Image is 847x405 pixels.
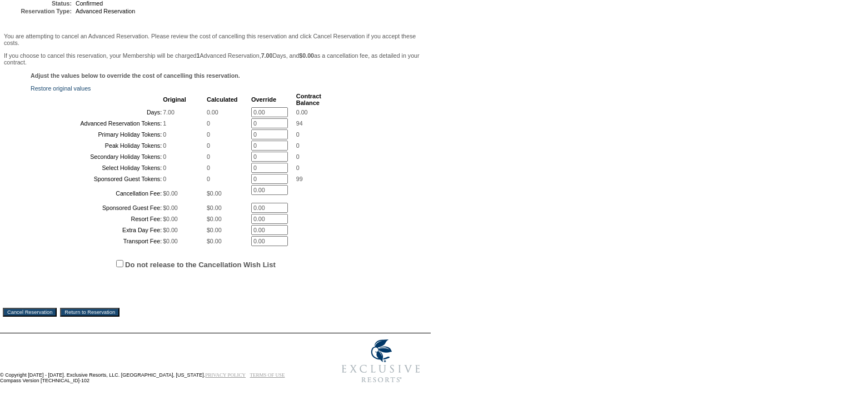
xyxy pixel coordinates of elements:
span: $0.00 [163,227,178,233]
td: Peak Holiday Tokens: [32,141,162,151]
span: 0 [163,153,166,160]
span: $0.00 [163,216,178,222]
label: Do not release to the Cancellation Wish List [125,261,276,269]
b: $0.00 [299,52,314,59]
a: PRIVACY POLICY [205,372,246,378]
span: 0 [296,164,300,171]
td: Cancellation Fee: [32,185,162,202]
p: You are attempting to cancel an Advanced Reservation. Please review the cost of cancelling this r... [4,33,427,46]
span: 0 [207,176,210,182]
td: Sponsored Guest Fee: [32,203,162,213]
b: Contract Balance [296,93,321,106]
span: 0.00 [207,109,218,116]
td: Advanced Reservation Tokens: [32,118,162,128]
span: $0.00 [163,190,178,197]
span: 0 [207,164,210,171]
span: 0 [207,131,210,138]
b: Original [163,96,186,103]
span: 0 [207,153,210,160]
td: Select Holiday Tokens: [32,163,162,173]
span: $0.00 [207,238,222,244]
span: 94 [296,120,303,127]
input: Cancel Reservation [3,308,57,317]
span: $0.00 [207,227,222,233]
span: 0 [207,142,210,149]
td: Secondary Holiday Tokens: [32,152,162,162]
span: 7.00 [163,109,175,116]
td: Days: [32,107,162,117]
span: 0 [207,120,210,127]
td: Transport Fee: [32,236,162,246]
span: $0.00 [207,190,222,197]
span: $0.00 [163,238,178,244]
td: Resort Fee: [32,214,162,224]
span: 99 [296,176,303,182]
b: 1 [197,52,200,59]
b: Adjust the values below to override the cost of cancelling this reservation. [31,72,240,79]
span: $0.00 [207,204,222,211]
span: 0 [163,176,166,182]
span: 0 [163,164,166,171]
span: 0 [296,131,300,138]
span: $0.00 [207,216,222,222]
span: 1 [163,120,166,127]
b: Calculated [207,96,238,103]
b: 7.00 [261,52,273,59]
td: Sponsored Guest Tokens: [32,174,162,184]
span: 0.00 [296,109,308,116]
p: If you choose to cancel this reservation, your Membership will be charged Advanced Reservation, D... [4,52,427,66]
span: $0.00 [163,204,178,211]
a: Restore original values [31,85,91,92]
a: TERMS OF USE [250,372,285,378]
span: 0 [163,131,166,138]
span: 0 [296,153,300,160]
td: Primary Holiday Tokens: [32,129,162,139]
input: Return to Reservation [60,308,119,317]
span: 0 [296,142,300,149]
td: Extra Day Fee: [32,225,162,235]
img: Exclusive Resorts [331,333,431,389]
span: 0 [163,142,166,149]
span: Advanced Reservation [76,8,135,14]
b: Override [251,96,276,103]
td: Reservation Type: [5,8,72,14]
